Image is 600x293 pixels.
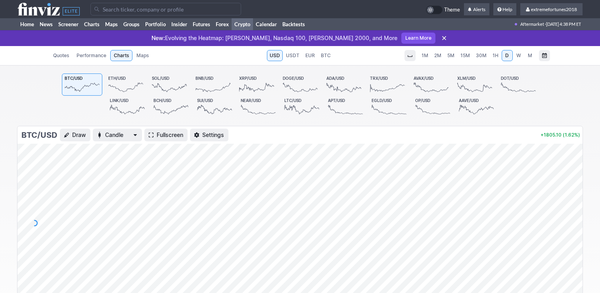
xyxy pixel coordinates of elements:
a: Calendar [253,18,280,30]
a: Portfolio [142,18,169,30]
span: Fullscreen [157,131,183,139]
span: Maps [136,52,149,60]
a: LTC/USD [282,96,322,118]
a: EUR [303,50,318,61]
a: XLM/USD [454,73,495,96]
a: XRP/USD [236,73,277,96]
span: 1H [493,52,498,58]
span: XLM/USD [457,76,475,81]
span: ADA/USD [326,76,344,81]
a: Fullscreen [144,129,188,141]
span: LINK/USD [110,98,128,103]
span: Performance [77,52,106,60]
a: SUI/USD [194,96,235,118]
span: M [528,52,532,58]
a: 1H [490,50,501,61]
span: W [516,52,521,58]
span: EUR [305,52,315,60]
a: News [37,18,56,30]
a: Quotes [50,50,73,61]
a: USD [267,50,283,61]
a: Home [17,18,37,30]
a: 5M [445,50,457,61]
a: Backtests [280,18,308,30]
a: APT/USD [325,96,366,118]
span: USDT [286,52,299,60]
a: Futures [190,18,213,30]
h3: BTC/USD [21,129,58,141]
a: BCH/USD [151,96,191,118]
a: Insider [169,18,190,30]
a: Charts [81,18,102,30]
a: AVAX/USD [411,73,451,96]
a: Theme [426,6,460,14]
a: EGLD/USD [369,96,409,118]
button: Draw [60,129,90,141]
button: Chart Type [93,129,142,141]
span: 2M [434,52,441,58]
span: SOL/USD [152,76,169,81]
span: LTC/USD [284,98,301,103]
span: Settings [202,131,224,139]
span: 5M [447,52,454,58]
a: BTC/USD [62,73,102,96]
button: Interval [404,50,416,61]
a: Performance [73,50,110,61]
a: Maps [102,18,121,30]
span: OP/USD [415,98,430,103]
span: BCH/USD [153,98,171,103]
span: EGLD/USD [372,98,392,103]
p: +1805.10 (1.62%) [541,133,580,137]
button: Range [539,50,550,61]
span: DOGE/USD [283,76,304,81]
a: D [502,50,513,61]
span: New: [151,35,165,41]
span: extremefortunes2018 [531,6,577,12]
a: BNB/USD [193,73,233,96]
span: BTC [321,52,331,60]
span: NEAR/USD [241,98,261,103]
span: Quotes [53,52,69,60]
span: Theme [444,6,460,14]
span: D [505,52,509,58]
span: Aftermarket · [520,18,546,30]
a: BTC [318,50,334,61]
a: extremefortunes2018 [520,3,583,16]
a: LINK/USD [107,96,148,118]
span: Draw [72,131,86,139]
p: Evolving the Heatmap: [PERSON_NAME], Nasdaq 100, [PERSON_NAME] 2000, and More [151,34,397,42]
span: TRX/USD [370,76,388,81]
span: AAVE/USD [459,98,479,103]
a: Learn More [401,33,435,44]
span: 15M [460,52,470,58]
a: USDT [283,50,302,61]
a: AAVE/USD [456,96,496,118]
span: Candle [105,131,130,139]
a: Charts [110,50,132,61]
a: 30M [473,50,489,61]
a: Crypto [232,18,253,30]
span: 1M [422,52,428,58]
a: 15M [458,50,473,61]
span: 30M [476,52,487,58]
span: BNB/USD [196,76,213,81]
a: Maps [133,50,152,61]
a: OP/USD [412,96,453,118]
a: 1M [419,50,431,61]
a: DOT/USD [498,73,539,96]
span: USD [270,52,280,60]
span: AVAX/USD [414,76,433,81]
a: Groups [121,18,142,30]
span: DOT/USD [501,76,519,81]
span: APT/USD [328,98,345,103]
a: 2M [431,50,444,61]
button: Settings [190,129,228,141]
span: BTC/USD [65,76,82,81]
span: XRP/USD [239,76,257,81]
a: SOL/USD [149,73,190,96]
a: ETH/USD [105,73,146,96]
a: Help [493,3,516,16]
a: ADA/USD [324,73,364,96]
span: [DATE] 4:38 PM ET [546,18,581,30]
input: Search [90,3,241,15]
